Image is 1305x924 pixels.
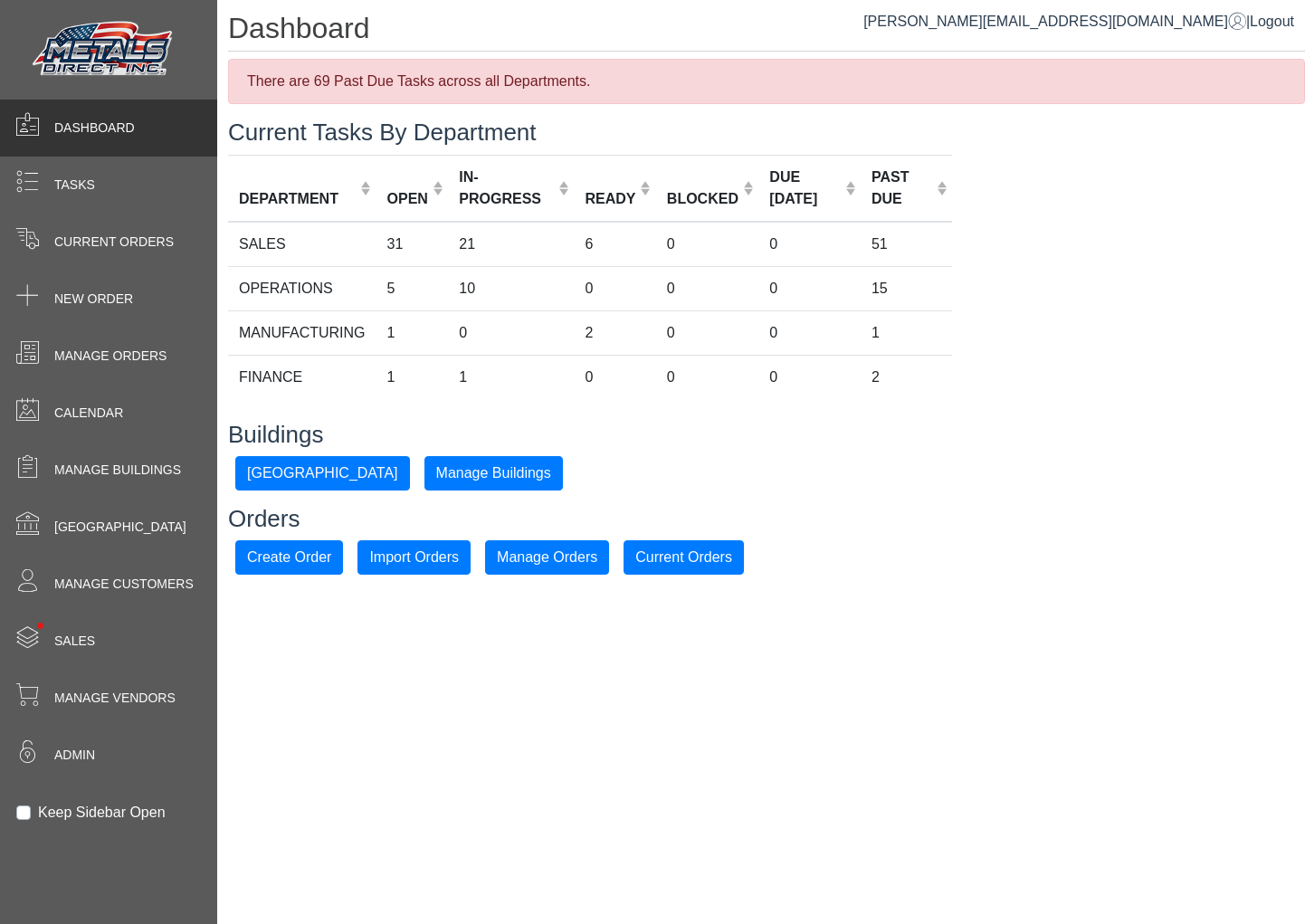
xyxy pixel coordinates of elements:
[54,746,95,765] span: Admin
[1250,14,1294,29] span: Logout
[376,310,449,355] td: 1
[656,310,759,355] td: 0
[228,119,1305,147] h3: Current Tasks By Department
[585,188,635,210] div: READY
[357,548,471,564] a: Import Orders
[424,464,563,480] a: Manage Buildings
[54,290,133,309] span: New Order
[448,310,574,355] td: 0
[574,222,655,267] td: 6
[861,355,952,399] td: 2
[872,167,932,210] div: PAST DUE
[38,802,166,824] label: Keep Sidebar Open
[235,464,410,480] a: [GEOGRAPHIC_DATA]
[656,266,759,310] td: 0
[656,355,759,399] td: 0
[387,188,428,210] div: OPEN
[228,11,1305,52] h1: Dashboard
[485,548,609,564] a: Manage Orders
[54,632,95,651] span: Sales
[54,575,194,594] span: Manage Customers
[357,540,471,575] button: Import Orders
[228,59,1305,104] div: There are 69 Past Due Tasks across all Departments.
[758,355,861,399] td: 0
[228,505,1305,533] h3: Orders
[376,222,449,267] td: 31
[54,404,123,423] span: Calendar
[656,222,759,267] td: 0
[228,310,376,355] td: MANUFACTURING
[758,310,861,355] td: 0
[758,222,861,267] td: 0
[459,167,554,210] div: IN-PROGRESS
[863,14,1246,29] a: [PERSON_NAME][EMAIL_ADDRESS][DOMAIN_NAME]
[667,188,738,210] div: BLOCKED
[54,233,174,252] span: Current Orders
[54,689,176,708] span: Manage Vendors
[485,540,609,575] button: Manage Orders
[448,355,574,399] td: 1
[861,266,952,310] td: 15
[574,266,655,310] td: 0
[863,11,1294,33] div: |
[861,222,952,267] td: 51
[574,310,655,355] td: 2
[448,266,574,310] td: 10
[228,355,376,399] td: FINANCE
[54,119,135,138] span: Dashboard
[424,456,563,491] button: Manage Buildings
[228,421,1305,449] h3: Buildings
[235,540,343,575] button: Create Order
[54,347,167,366] span: Manage Orders
[27,16,181,83] img: Metals Direct Inc Logo
[235,548,343,564] a: Create Order
[624,540,744,575] button: Current Orders
[769,167,840,210] div: DUE [DATE]
[758,266,861,310] td: 0
[448,222,574,267] td: 21
[624,548,744,564] a: Current Orders
[228,266,376,310] td: OPERATIONS
[239,188,356,210] div: DEPARTMENT
[17,596,63,655] span: •
[376,266,449,310] td: 5
[54,461,181,480] span: Manage Buildings
[228,222,376,267] td: SALES
[235,456,410,491] button: [GEOGRAPHIC_DATA]
[54,518,186,537] span: [GEOGRAPHIC_DATA]
[861,310,952,355] td: 1
[54,176,95,195] span: Tasks
[376,355,449,399] td: 1
[574,355,655,399] td: 0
